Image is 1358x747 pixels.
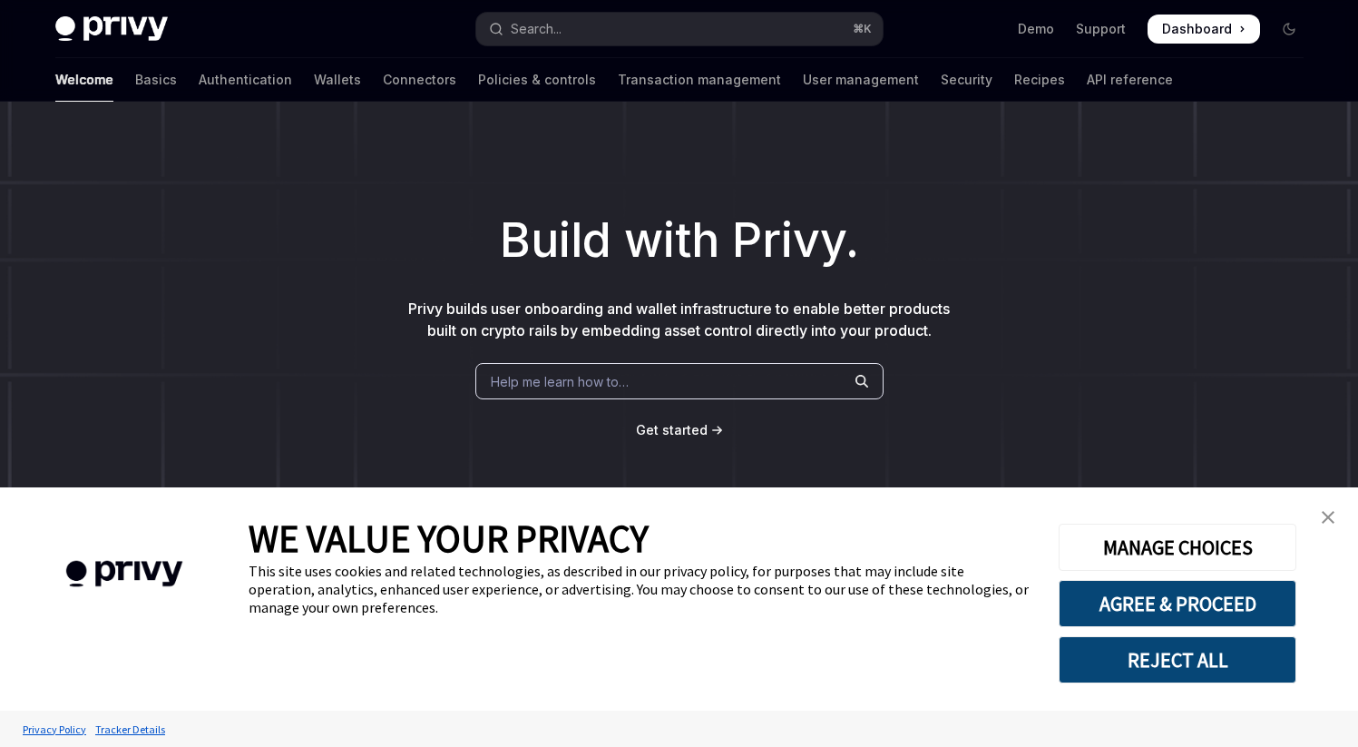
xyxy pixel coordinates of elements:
[314,58,361,102] a: Wallets
[1162,20,1232,38] span: Dashboard
[383,58,456,102] a: Connectors
[636,421,708,439] a: Get started
[29,205,1329,276] h1: Build with Privy.
[1076,20,1126,38] a: Support
[91,713,170,745] a: Tracker Details
[853,22,872,36] span: ⌘ K
[476,13,883,45] button: Open search
[1059,636,1296,683] button: REJECT ALL
[636,422,708,437] span: Get started
[1018,20,1054,38] a: Demo
[478,58,596,102] a: Policies & controls
[1087,58,1173,102] a: API reference
[1322,511,1334,524] img: close banner
[27,535,221,614] img: company logo
[249,562,1031,616] div: This site uses cookies and related technologies, as described in our privacy policy, for purposes...
[1059,524,1296,571] button: MANAGE CHOICES
[408,300,950,339] span: Privy builds user onboarding and wallet infrastructure to enable better products built on crypto ...
[803,58,919,102] a: User management
[941,58,992,102] a: Security
[55,58,113,102] a: Welcome
[491,372,629,391] span: Help me learn how to…
[511,18,562,40] div: Search...
[1148,15,1260,44] a: Dashboard
[618,58,781,102] a: Transaction management
[1275,15,1304,44] button: Toggle dark mode
[55,16,168,42] img: dark logo
[1059,580,1296,627] button: AGREE & PROCEED
[1310,499,1346,536] a: close banner
[249,515,649,562] span: WE VALUE YOUR PRIVACY
[135,58,177,102] a: Basics
[199,58,292,102] a: Authentication
[18,713,91,745] a: Privacy Policy
[1014,58,1065,102] a: Recipes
